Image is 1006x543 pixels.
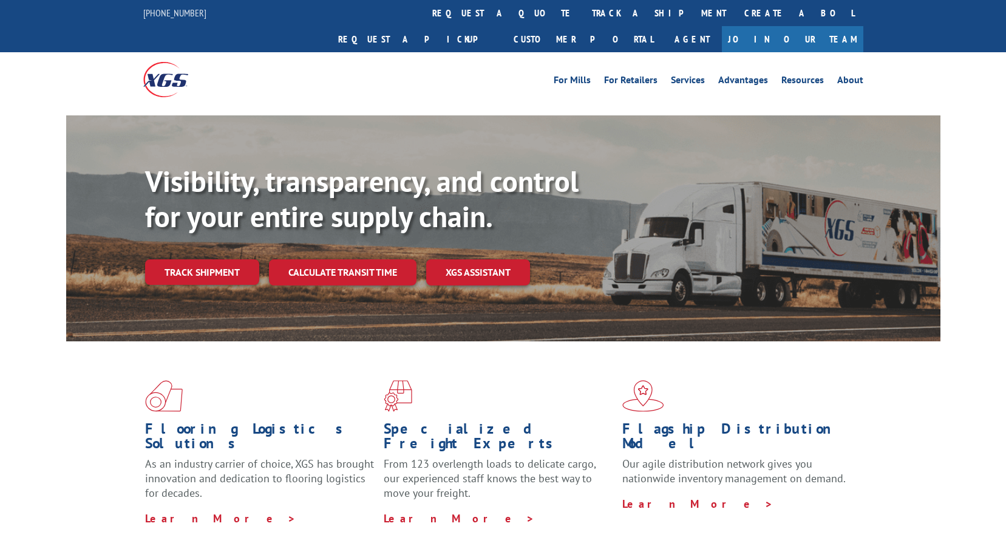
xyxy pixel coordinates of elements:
img: xgs-icon-total-supply-chain-intelligence-red [145,380,183,412]
a: Customer Portal [505,26,662,52]
a: Learn More > [622,497,773,511]
span: Our agile distribution network gives you nationwide inventory management on demand. [622,457,846,485]
a: XGS ASSISTANT [426,259,530,285]
a: Track shipment [145,259,259,285]
a: Join Our Team [722,26,863,52]
a: [PHONE_NUMBER] [143,7,206,19]
a: Request a pickup [329,26,505,52]
a: Services [671,75,705,89]
a: Learn More > [145,511,296,525]
h1: Flooring Logistics Solutions [145,422,375,457]
a: Calculate transit time [269,259,416,285]
a: About [837,75,863,89]
h1: Specialized Freight Experts [384,422,613,457]
h1: Flagship Distribution Model [622,422,852,457]
a: Advantages [718,75,768,89]
a: Agent [662,26,722,52]
b: Visibility, transparency, and control for your entire supply chain. [145,162,579,235]
p: From 123 overlength loads to delicate cargo, our experienced staff knows the best way to move you... [384,457,613,511]
span: As an industry carrier of choice, XGS has brought innovation and dedication to flooring logistics... [145,457,374,500]
a: Learn More > [384,511,535,525]
a: Resources [781,75,824,89]
img: xgs-icon-focused-on-flooring-red [384,380,412,412]
a: For Mills [554,75,591,89]
img: xgs-icon-flagship-distribution-model-red [622,380,664,412]
a: For Retailers [604,75,658,89]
